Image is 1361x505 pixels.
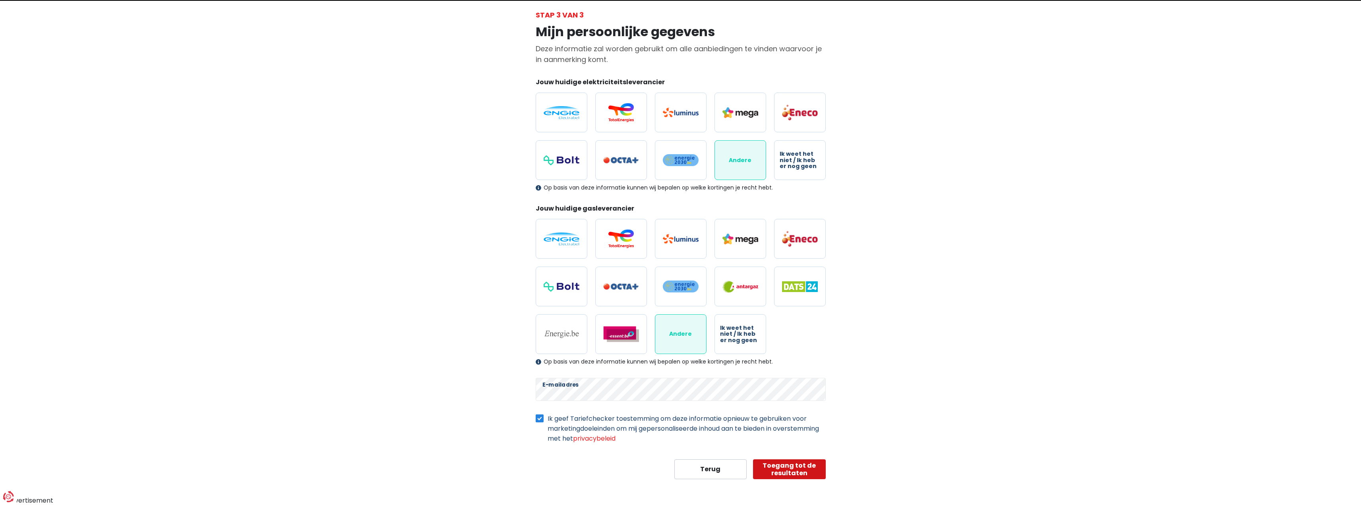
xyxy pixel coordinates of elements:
[603,283,639,290] img: Octa+
[536,77,826,90] legend: Jouw huidige elektriciteitsleverancier
[663,280,699,293] img: Energie2030
[536,24,826,39] h1: Mijn persoonlijke gegevens
[603,157,639,164] img: Octa+
[544,282,579,292] img: Bolt
[722,107,758,118] img: Mega
[544,106,579,119] img: Engie / Electrabel
[782,230,818,247] img: Eneco
[573,434,616,443] a: privacybeleid
[536,43,826,65] p: Deze informatie zal worden gebruikt om alle aanbiedingen te vinden waarvoor je in aanmerking komt.
[536,358,826,365] div: Op basis van deze informatie kunnen wij bepalen op welke kortingen je recht hebt.
[536,10,826,20] div: Stap 3 van 3
[603,103,639,122] img: Total Energies / Lampiris
[782,281,818,292] img: Dats 24
[544,330,579,339] img: Energie.be
[722,281,758,293] img: Antargaz
[780,151,820,169] span: Ik weet het niet / Ik heb er nog geen
[663,108,699,117] img: Luminus
[536,204,826,216] legend: Jouw huidige gasleverancier
[544,155,579,165] img: Bolt
[548,414,826,443] label: Ik geef Tariefchecker toestemming om deze informatie opnieuw te gebruiken voor marketingdoeleinde...
[782,104,818,121] img: Eneco
[544,232,579,246] img: Engie / Electrabel
[722,234,758,244] img: Mega
[603,229,639,248] img: Total Energies / Lampiris
[669,331,692,337] span: Andere
[674,459,747,479] button: Terug
[536,184,826,191] div: Op basis van deze informatie kunnen wij bepalen op welke kortingen je recht hebt.
[663,154,699,166] img: Energie2030
[720,325,761,343] span: Ik weet het niet / Ik heb er nog geen
[729,157,751,163] span: Andere
[603,326,639,342] img: Essent
[663,234,699,244] img: Luminus
[753,459,826,479] button: Toegang tot de resultaten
